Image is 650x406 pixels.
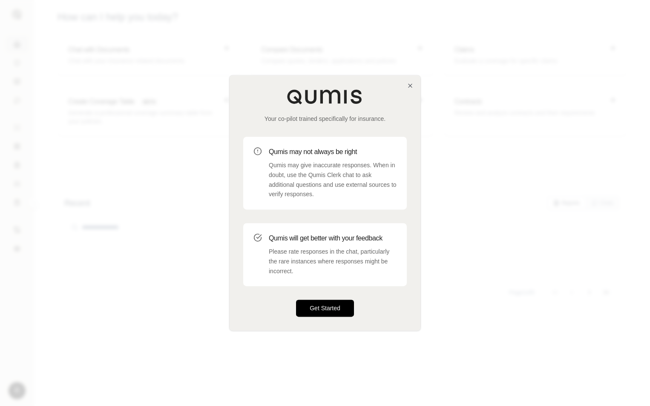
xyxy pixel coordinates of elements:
[269,247,397,276] p: Please rate responses in the chat, particularly the rare instances where responses might be incor...
[269,147,397,157] h3: Qumis may not always be right
[269,160,397,199] p: Qumis may give inaccurate responses. When in doubt, use the Qumis Clerk chat to ask additional qu...
[243,114,407,123] p: Your co-pilot trained specifically for insurance.
[296,300,354,317] button: Get Started
[269,233,397,243] h3: Qumis will get better with your feedback
[287,89,363,104] img: Qumis Logo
